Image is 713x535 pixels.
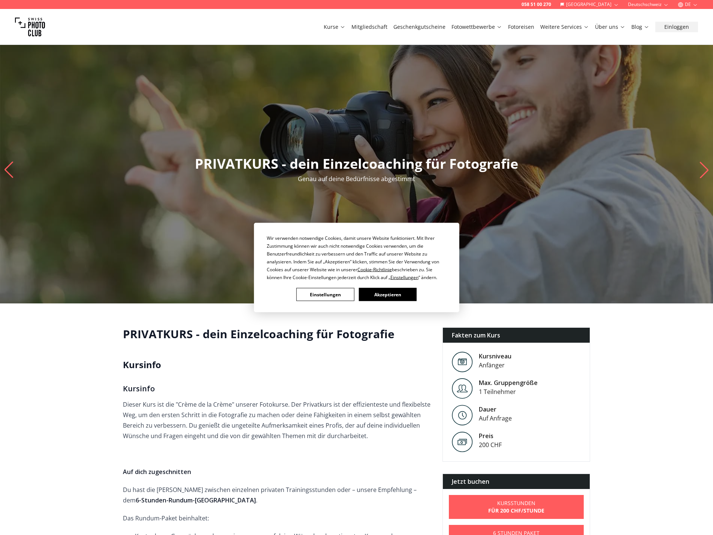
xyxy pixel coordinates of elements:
span: Einstellungen [390,274,419,281]
span: Cookie-Richtlinie [357,266,392,273]
div: Cookie Consent Prompt [254,223,459,312]
div: Wir verwenden notwendige Cookies, damit unsere Website funktioniert. Mit Ihrer Zustimmung können ... [267,234,447,281]
button: Akzeptieren [359,288,416,301]
button: Einstellungen [296,288,354,301]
